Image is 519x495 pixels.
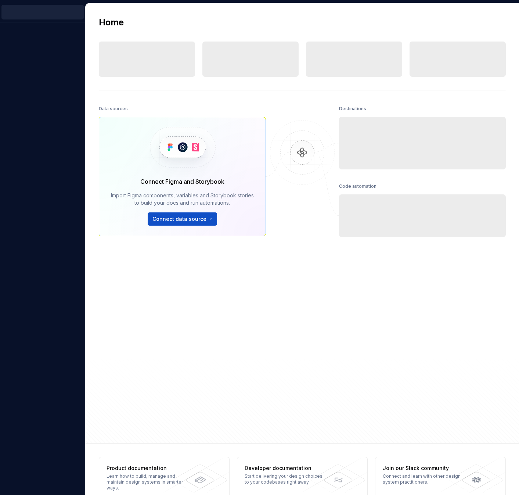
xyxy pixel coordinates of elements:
div: Learn how to build, manage and maintain design systems in smarter ways. [107,473,190,491]
div: Product documentation [107,464,190,472]
div: Connect Figma and Storybook [140,177,224,186]
button: Connect data source [148,212,217,226]
div: Developer documentation [245,464,328,472]
span: Connect data source [152,215,206,223]
div: Connect and learn with other design system practitioners. [383,473,466,485]
h2: Home [99,17,124,28]
div: Start delivering your design choices to your codebases right away. [245,473,328,485]
div: Import Figma components, variables and Storybook stories to build your docs and run automations. [109,192,255,207]
div: Code automation [339,181,376,191]
div: Data sources [99,104,128,114]
div: Destinations [339,104,366,114]
div: Join our Slack community [383,464,466,472]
